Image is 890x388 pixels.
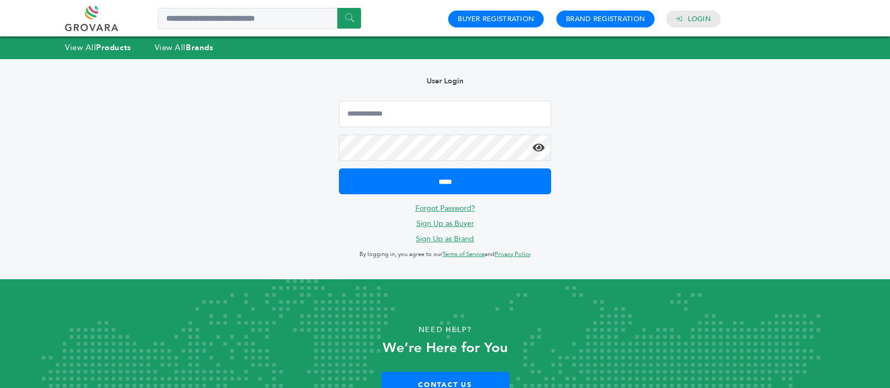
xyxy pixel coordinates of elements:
a: Sign Up as Brand [416,234,474,244]
input: Search a product or brand... [158,8,361,29]
a: View AllProducts [65,42,131,53]
a: Buyer Registration [458,14,534,24]
a: Login [688,14,711,24]
a: Forgot Password? [415,203,475,213]
input: Email Address [339,101,551,127]
a: Privacy Policy [495,250,531,258]
a: View AllBrands [155,42,214,53]
strong: Brands [186,42,213,53]
p: Need Help? [44,322,845,338]
a: Sign Up as Buyer [416,219,474,229]
a: Brand Registration [566,14,645,24]
input: Password [339,135,551,161]
strong: We’re Here for You [383,338,508,357]
strong: Products [96,42,131,53]
a: Terms of Service [442,250,485,258]
p: By logging in, you agree to our and [339,248,551,261]
b: User Login [427,76,463,86]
